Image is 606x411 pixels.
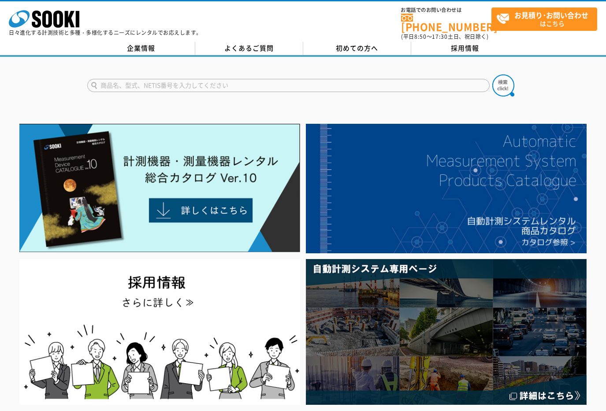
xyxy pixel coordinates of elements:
[401,14,491,32] a: [PHONE_NUMBER]
[195,42,303,55] a: よくあるご質問
[491,7,597,31] a: お見積り･お問い合わせはこちら
[514,10,588,20] strong: お見積り･お問い合わせ
[401,7,491,13] span: お電話でのお問い合わせは
[306,259,587,405] img: 自動計測システム専用ページ
[87,42,195,55] a: 企業情報
[19,124,300,252] img: Catalog Ver10
[303,42,411,55] a: 初めての方へ
[411,42,519,55] a: 採用情報
[87,79,490,92] input: 商品名、型式、NETIS番号を入力してください
[401,33,488,41] span: (平日 ～ 土日、祝日除く)
[336,43,378,53] span: 初めての方へ
[496,8,597,30] span: はこちら
[414,33,427,41] span: 8:50
[9,30,202,35] p: 日々進化する計測技術と多種・多様化するニーズにレンタルでお応えします。
[306,124,587,253] img: 自動計測システムカタログ
[492,74,514,96] img: btn_search.png
[432,33,448,41] span: 17:30
[19,259,300,405] img: SOOKI recruit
